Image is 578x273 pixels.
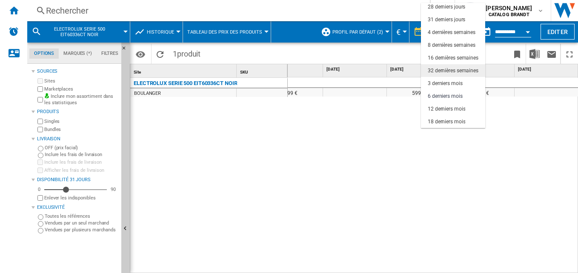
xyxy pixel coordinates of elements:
[428,118,465,125] div: 18 derniers mois
[428,93,463,100] div: 6 derniers mois
[428,80,463,87] div: 3 derniers mois
[428,29,475,36] div: 4 dernières semaines
[428,42,475,49] div: 8 dernières semaines
[428,16,465,23] div: 31 derniers jours
[428,105,465,113] div: 12 derniers mois
[428,67,478,74] div: 32 dernières semaines
[428,3,465,11] div: 28 derniers jours
[428,54,478,62] div: 16 dernières semaines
